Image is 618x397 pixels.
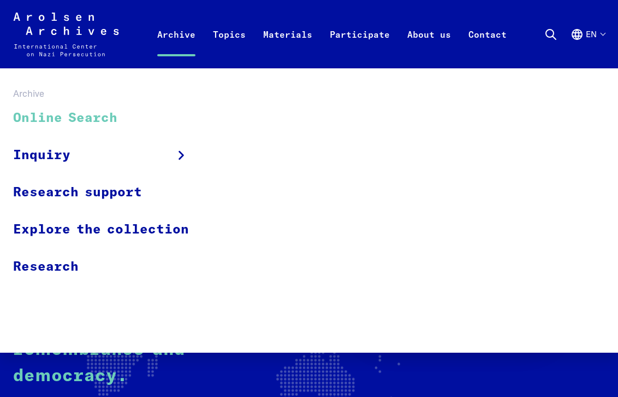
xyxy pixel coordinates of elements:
a: Topics [204,25,254,68]
a: Research [13,248,203,285]
a: Participate [321,25,399,68]
a: Materials [254,25,321,68]
nav: Primary [148,13,515,56]
a: Explore the collection [13,211,203,248]
button: English, language selection [571,28,605,66]
ul: Archive [13,100,203,285]
a: About us [399,25,460,68]
a: Contact [460,25,515,68]
a: Inquiry [13,137,203,174]
a: Research support [13,174,203,211]
a: Online Search [13,100,203,137]
span: Inquiry [13,145,70,165]
a: Archive [148,25,204,68]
